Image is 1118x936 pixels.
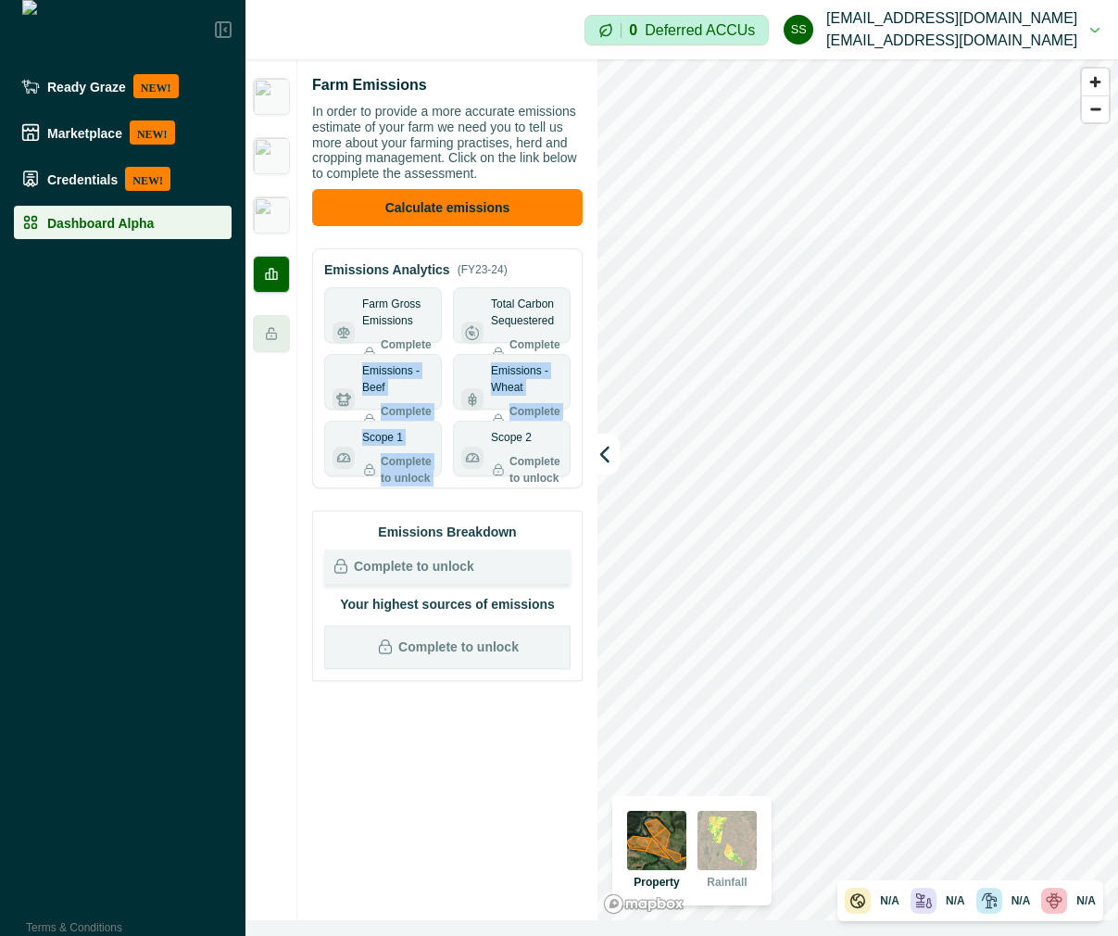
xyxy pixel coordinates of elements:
p: Complete to unlock [381,403,433,436]
a: MarketplaceNEW! [14,113,232,152]
a: Mapbox logo [603,893,685,915]
p: Complete to unlock [398,638,519,657]
p: N/A [946,892,965,909]
img: insight_greenham.png [253,137,290,174]
p: Ready Graze [47,79,126,94]
p: Marketplace [47,125,122,140]
a: Ready GrazeNEW! [14,67,232,106]
p: Emissions - Beef [362,362,433,396]
p: Farm Gross Emissions [362,296,433,329]
p: Complete to unlock [509,336,562,370]
p: NEW! [125,167,170,191]
p: Dashboard Alpha [47,215,154,230]
p: Complete to unlock [381,336,433,370]
p: NEW! [130,120,175,145]
p: Complete to unlock [354,557,474,576]
img: insight_carbon.png [253,78,290,115]
p: Deferred ACCUs [645,23,755,37]
p: (FY23-24) [458,261,508,278]
p: N/A [1011,892,1031,909]
img: property preview [627,811,686,870]
p: Emissions - Wheat [491,362,562,396]
p: Emissions Breakdown [324,523,571,542]
button: Zoom in [1082,69,1109,95]
p: Credentials [47,171,118,186]
p: Property [634,874,679,891]
p: Total Carbon Sequestered [491,296,562,329]
p: N/A [880,892,899,909]
p: Your highest sources of emissions [324,595,571,614]
p: 0 [629,23,637,38]
p: Rainfall [707,874,747,891]
p: Farm Emissions [312,74,427,96]
a: CredentialsNEW! [14,159,232,198]
p: Complete to unlock [509,453,562,487]
p: Scope 2 [491,429,532,446]
button: Zoom out [1082,95,1109,122]
p: Scope 1 [362,429,403,446]
a: Dashboard Alpha [14,206,232,239]
img: rainfall preview [697,811,757,870]
span: Zoom out [1082,96,1109,122]
p: Complete to unlock [381,453,433,487]
p: Emissions Analytics [324,260,450,280]
button: Calculate emissions [312,189,583,226]
a: Terms & Conditions [26,921,122,934]
p: N/A [1076,892,1096,909]
img: insight_readygraze.jpg [253,196,290,234]
p: NEW! [133,74,179,98]
p: In order to provide a more accurate emissions estimate of your farm we need you to tell us more a... [312,104,583,182]
canvas: Map [597,59,1118,920]
p: Complete to unlock [509,403,562,436]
